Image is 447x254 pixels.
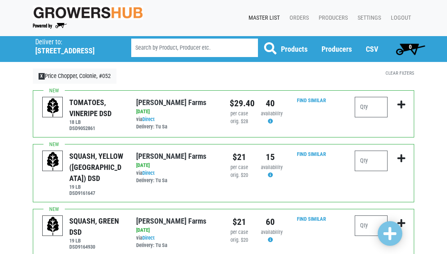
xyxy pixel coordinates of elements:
h5: [STREET_ADDRESS] [35,46,110,55]
div: per case [230,164,249,172]
img: placeholder-variety-43d6402dacf2d531de610a020419775a.svg [43,216,63,236]
a: Producers [322,45,352,53]
div: SQUASH, GREEN DSD [69,215,123,238]
a: [PERSON_NAME] Farms [136,152,206,160]
a: Direct [142,170,155,176]
h6: DSD9052861 [69,125,123,131]
input: Search by Product, Producer etc. [131,39,258,57]
h6: 19 LB [69,238,123,244]
img: placeholder-variety-43d6402dacf2d531de610a020419775a.svg [43,97,63,118]
input: Qty [355,97,388,117]
h6: 18 LB [69,119,123,125]
a: Producers [312,10,351,26]
h6: 19 LB [69,184,123,190]
div: per case [230,229,249,236]
a: Find Similar [297,216,326,222]
a: Direct [142,235,155,241]
div: via [136,116,217,131]
span: availability [261,110,283,117]
img: Powered by Big Wheelbarrow [33,23,67,29]
a: Direct [142,116,155,122]
div: 15 [261,151,280,164]
span: X [39,73,45,80]
input: Qty [355,151,388,171]
div: orig. $20 [230,172,249,179]
h6: DSD9164930 [69,244,123,250]
div: orig. $20 [230,236,249,244]
div: [DATE] [136,108,217,116]
div: $21 [230,215,249,229]
div: Delivery: Tu Sa [136,123,217,131]
div: $21 [230,151,249,164]
span: Price Chopper, Colonie, #052 (1892 Central Ave, Colonie, NY 12205, USA) [35,36,116,55]
a: Clear Filters [385,70,414,76]
span: availability [261,164,283,170]
div: SQUASH, YELLOW ([GEOGRAPHIC_DATA]) DSD [69,151,123,184]
div: orig. $28 [230,118,249,126]
img: original-fc7597fdc6adbb9d0e2ae620e786d1a2.jpg [33,5,143,20]
div: 60 [261,215,280,229]
div: TOMATOES, VINERIPE DSD [69,97,123,119]
div: Delivery: Tu Sa [136,242,217,249]
div: 40 [261,97,280,110]
a: Find Similar [297,97,326,103]
div: [DATE] [136,227,217,234]
a: Logout [384,10,414,26]
p: Deliver to: [35,38,110,46]
h6: DSD9161647 [69,190,123,196]
a: CSV [366,45,378,53]
span: 0 [409,43,412,50]
a: Master List [242,10,283,26]
div: per case [230,110,249,118]
a: Find Similar [297,151,326,157]
div: Delivery: Tu Sa [136,177,217,185]
div: [DATE] [136,162,217,169]
a: Settings [351,10,384,26]
div: via [136,234,217,250]
div: $29.40 [230,97,249,110]
a: [PERSON_NAME] Farms [136,98,206,107]
a: Orders [283,10,312,26]
a: XPrice Chopper, Colonie, #052 [33,69,116,84]
img: placeholder-variety-43d6402dacf2d531de610a020419775a.svg [43,151,63,172]
div: via [136,169,217,185]
a: Products [281,45,308,53]
span: availability [261,229,283,235]
a: [PERSON_NAME] Farms [136,217,206,225]
a: 0 [392,41,429,57]
input: Qty [355,215,388,236]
